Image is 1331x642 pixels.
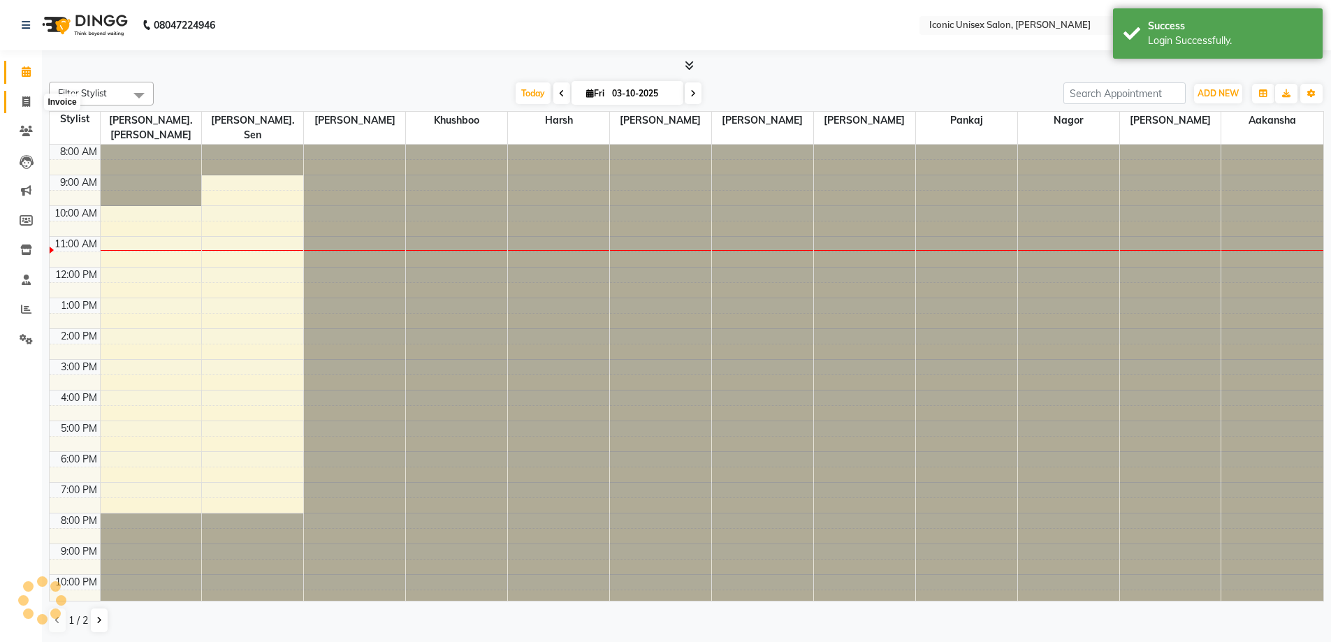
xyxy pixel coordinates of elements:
button: ADD NEW [1194,84,1242,103]
div: 10:00 PM [52,575,100,590]
span: [PERSON_NAME] [712,112,813,129]
input: 2025-10-03 [608,83,678,104]
div: 3:00 PM [58,360,100,374]
div: 12:00 PM [52,268,100,282]
div: Stylist [50,112,100,126]
div: 8:00 AM [57,145,100,159]
div: 1:00 PM [58,298,100,313]
span: ADD NEW [1198,88,1239,99]
span: 1 / 2 [68,613,88,628]
span: [PERSON_NAME] [1120,112,1221,129]
span: Filter Stylist [58,87,107,99]
span: [PERSON_NAME]. [PERSON_NAME] [101,112,202,144]
span: [PERSON_NAME] [814,112,915,129]
span: Fri [583,88,608,99]
div: 2:00 PM [58,329,100,344]
div: 4:00 PM [58,391,100,405]
div: 5:00 PM [58,421,100,436]
span: [PERSON_NAME]. Sen [202,112,303,144]
div: 10:00 AM [52,206,100,221]
span: [PERSON_NAME] [610,112,711,129]
span: Harsh [508,112,609,129]
span: [PERSON_NAME] [304,112,405,129]
div: 9:00 PM [58,544,100,559]
span: Khushboo [406,112,507,129]
div: 9:00 AM [57,175,100,190]
div: Login Successfully. [1148,34,1312,48]
div: Invoice [44,94,80,110]
div: Success [1148,19,1312,34]
div: 8:00 PM [58,513,100,528]
span: Aakansha [1221,112,1323,129]
div: 11:00 AM [52,237,100,251]
b: 08047224946 [154,6,215,45]
span: Nagor [1018,112,1119,129]
input: Search Appointment [1063,82,1186,104]
img: logo [36,6,131,45]
div: 6:00 PM [58,452,100,467]
div: 7:00 PM [58,483,100,497]
span: Pankaj [916,112,1017,129]
span: Today [516,82,551,104]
